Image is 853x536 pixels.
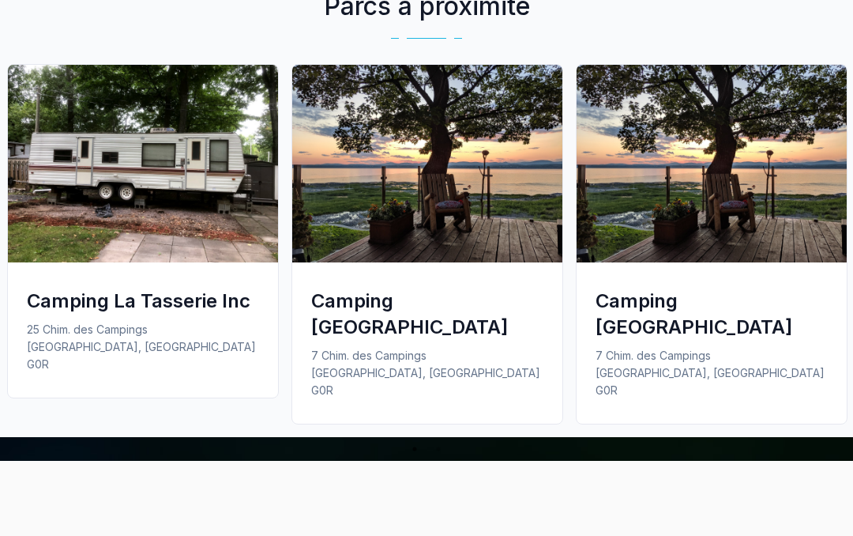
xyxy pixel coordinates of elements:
[292,66,562,263] img: Camping Parc St Michel
[1,65,285,412] a: Camping La Tasserie IncCamping La Tasserie Inc25 Chim. des Campings [GEOGRAPHIC_DATA], [GEOGRAPHI...
[596,349,825,398] font: 7 Chim. des Campings [GEOGRAPHIC_DATA], [GEOGRAPHIC_DATA] G0R
[285,65,569,438] a: Camping Parc St MichelCamping [GEOGRAPHIC_DATA]7 Chim. des Campings [GEOGRAPHIC_DATA], [GEOGRAPHI...
[596,290,792,339] font: Camping [GEOGRAPHIC_DATA]
[311,349,540,398] font: 7 Chim. des Campings [GEOGRAPHIC_DATA], [GEOGRAPHIC_DATA] G0R
[139,461,714,532] iframe: Publicité
[27,290,250,313] font: Camping La Tasserie Inc
[311,290,508,339] font: Camping [GEOGRAPHIC_DATA]
[8,66,278,263] img: Camping La Tasserie Inc
[27,323,256,372] font: 25 Chim. des Campings [GEOGRAPHIC_DATA], [GEOGRAPHIC_DATA] G0R
[577,66,847,263] img: Camping Parc St-Michel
